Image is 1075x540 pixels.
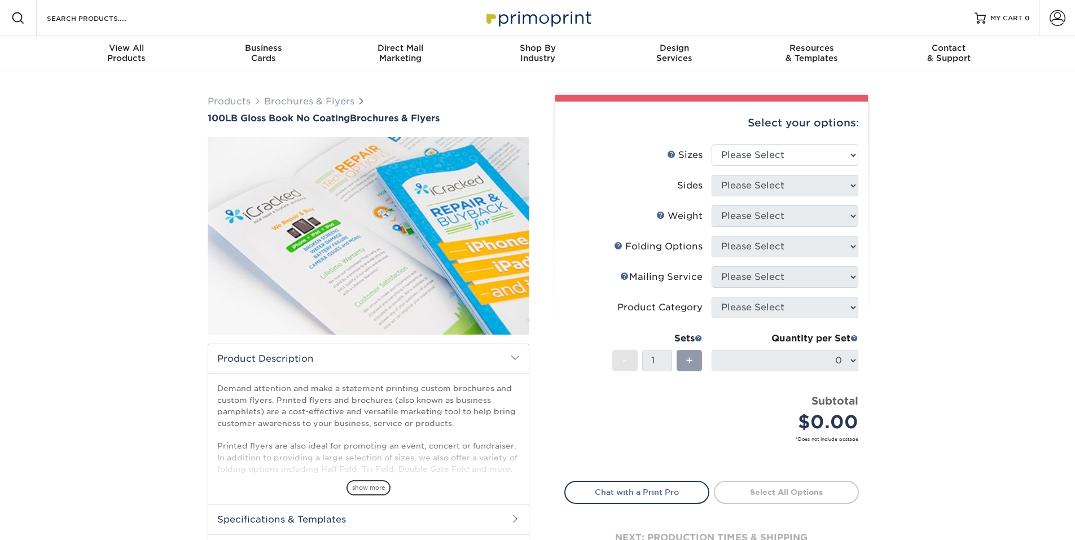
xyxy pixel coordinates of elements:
p: Demand attention and make a statement printing custom brochures and custom flyers. Printed flyers... [217,383,520,521]
div: Mailing Service [620,270,703,284]
div: Services [606,43,743,63]
span: Contact [880,43,1017,53]
div: Products [58,43,195,63]
span: 100LB Gloss Book No Coating [208,113,350,124]
div: Marketing [332,43,469,63]
div: Sides [677,179,703,192]
a: Contact& Support [880,36,1017,72]
span: Business [195,43,332,53]
a: Brochures & Flyers [264,96,354,107]
a: View AllProducts [58,36,195,72]
div: & Templates [743,43,880,63]
div: Industry [469,43,606,63]
div: Quantity per Set [712,332,858,345]
h2: Specifications & Templates [208,504,529,534]
span: Resources [743,43,880,53]
span: show more [346,480,390,495]
span: View All [58,43,195,53]
div: Sets [612,332,703,345]
a: Products [208,96,251,107]
span: - [622,352,628,369]
div: $0.00 [720,409,858,436]
span: Direct Mail [332,43,469,53]
a: Direct MailMarketing [332,36,469,72]
img: 100LB Gloss Book<br/>No Coating 01 [208,125,529,347]
span: MY CART [990,14,1023,23]
div: Select your options: [564,102,859,144]
span: Design [606,43,743,53]
a: BusinessCards [195,36,332,72]
strong: Subtotal [811,394,858,407]
div: Folding Options [614,240,703,253]
h1: Brochures & Flyers [208,113,529,124]
div: Sizes [667,148,703,162]
span: Shop By [469,43,606,53]
div: Cards [195,43,332,63]
a: Chat with a Print Pro [564,481,709,503]
input: SEARCH PRODUCTS..... [46,11,156,25]
div: Weight [656,209,703,223]
a: DesignServices [606,36,743,72]
div: & Support [880,43,1017,63]
img: Primoprint [481,6,594,30]
div: Product Category [617,301,703,314]
small: *Does not include postage [573,436,858,442]
span: + [686,352,693,369]
a: Shop ByIndustry [469,36,606,72]
a: Select All Options [714,481,859,503]
a: Resources& Templates [743,36,880,72]
a: 100LB Gloss Book No CoatingBrochures & Flyers [208,113,529,124]
span: 0 [1025,14,1030,22]
h2: Product Description [208,344,529,373]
